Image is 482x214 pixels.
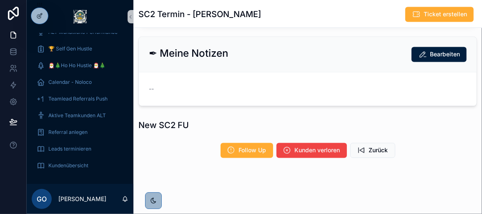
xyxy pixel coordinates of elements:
div: scrollable content [27,33,133,184]
h1: New SC2 FU [138,120,189,131]
span: Calendar - Noloco [48,79,92,86]
h1: SC2 Termin - [PERSON_NAME] [138,9,261,20]
span: Ticket erstellen [424,10,467,19]
a: Aktive Teamkunden ALT [32,108,128,123]
span: Leads terminieren [48,146,91,152]
p: [PERSON_NAME] [58,195,106,203]
button: Ticket erstellen [405,7,474,22]
span: Referral anlegen [48,129,88,136]
a: Referral anlegen [32,125,128,140]
span: -- [149,85,154,93]
h2: ✒ Meine Notizen [149,47,228,60]
span: Aktive Teamkunden ALT [48,112,106,119]
a: Teamlead Referrals Push [32,91,128,106]
button: Zurück [350,143,395,158]
span: 🎅🎄Ho Ho Hustle 🎅🎄 [48,62,105,69]
a: Kundenübersicht [32,158,128,173]
button: Kunden verloren [276,143,347,158]
button: Follow Up [221,143,273,158]
span: Teamlead Referrals Push [48,96,108,102]
button: Bearbeiten [412,47,467,62]
span: Kundenübersicht [48,162,88,169]
span: Kunden verloren [295,146,340,155]
span: Follow Up [239,146,266,155]
span: Zurück [369,146,388,155]
a: Calendar - Noloco [32,75,128,90]
a: Leads terminieren [32,141,128,156]
a: 🏆 Self Gen Hustle [32,41,128,56]
span: Bearbeiten [430,50,460,59]
span: GO [37,194,47,204]
span: 🏆 Self Gen Hustle [48,45,92,52]
a: 🎅🎄Ho Ho Hustle 🎅🎄 [32,58,128,73]
img: App logo [73,10,87,23]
